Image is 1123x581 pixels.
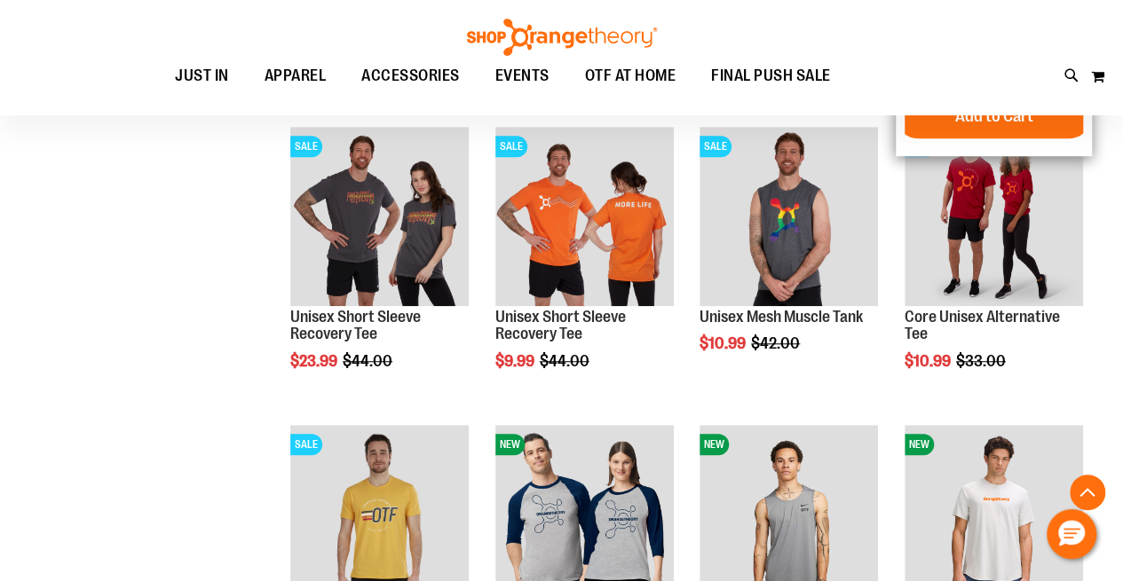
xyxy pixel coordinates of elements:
[896,118,1092,415] div: product
[290,352,340,370] span: $23.99
[495,136,527,157] span: SALE
[265,56,327,96] span: APPAREL
[290,127,469,308] a: Product image for Unisex Short Sleeve Recovery TeeSALE
[956,352,1008,370] span: $33.00
[700,127,878,305] img: Product image for Unisex Mesh Muscle Tank
[567,56,694,97] a: OTF AT HOME
[361,56,460,96] span: ACCESSORIES
[478,56,567,97] a: EVENTS
[700,434,729,455] span: NEW
[343,352,395,370] span: $44.00
[711,56,831,96] span: FINAL PUSH SALE
[700,308,863,326] a: Unisex Mesh Muscle Tank
[281,118,478,415] div: product
[495,352,537,370] span: $9.99
[247,56,344,96] a: APPAREL
[1047,509,1096,559] button: Hello, have a question? Let’s chat.
[464,19,660,56] img: Shop Orangetheory
[495,56,550,96] span: EVENTS
[290,136,322,157] span: SALE
[495,308,626,343] a: Unisex Short Sleeve Recovery Tee
[290,434,322,455] span: SALE
[691,118,887,397] div: product
[495,127,674,305] img: Product image for Unisex Short Sleeve Recovery Tee
[290,308,421,343] a: Unisex Short Sleeve Recovery Tee
[905,434,934,455] span: NEW
[1070,475,1105,510] button: Back To Top
[700,334,748,352] span: $10.99
[905,352,953,370] span: $10.99
[896,94,1091,138] button: Add to Cart
[175,56,229,96] span: JUST IN
[486,118,683,415] div: product
[905,127,1083,305] img: Product image for Core Unisex Alternative Tee
[495,434,525,455] span: NEW
[157,56,247,97] a: JUST IN
[290,127,469,305] img: Product image for Unisex Short Sleeve Recovery Tee
[700,127,878,308] a: Product image for Unisex Mesh Muscle TankSALE
[905,308,1060,343] a: Core Unisex Alternative Tee
[954,106,1032,126] span: Add to Cart
[751,334,803,352] span: $42.00
[540,352,592,370] span: $44.00
[693,56,849,97] a: FINAL PUSH SALE
[700,136,732,157] span: SALE
[905,127,1083,308] a: Product image for Core Unisex Alternative TeeSALE
[585,56,676,96] span: OTF AT HOME
[344,56,478,97] a: ACCESSORIES
[495,127,674,308] a: Product image for Unisex Short Sleeve Recovery TeeSALE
